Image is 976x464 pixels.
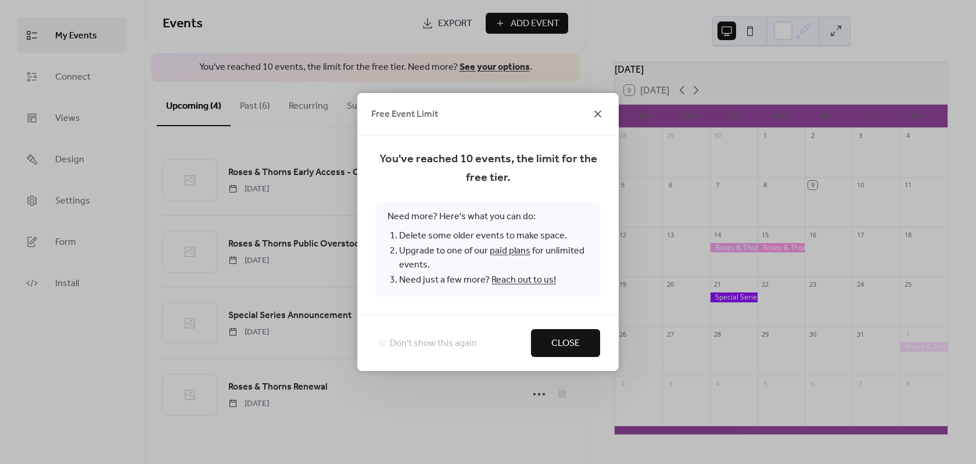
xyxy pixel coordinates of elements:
[399,273,589,288] li: Need just a few more?
[399,229,589,244] li: Delete some older events to make space.
[376,150,600,187] span: You've reached 10 events, the limit for the free tier.
[371,108,438,122] span: Free Event Limit
[376,201,600,297] span: Need more? Here's what you can do:
[491,271,556,289] a: Reach out to us!
[551,337,580,351] span: Close
[490,242,530,260] a: paid plans
[531,329,600,357] button: Close
[399,244,589,273] li: Upgrade to one of our for unlimited events.
[390,337,477,351] span: Don't show this again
